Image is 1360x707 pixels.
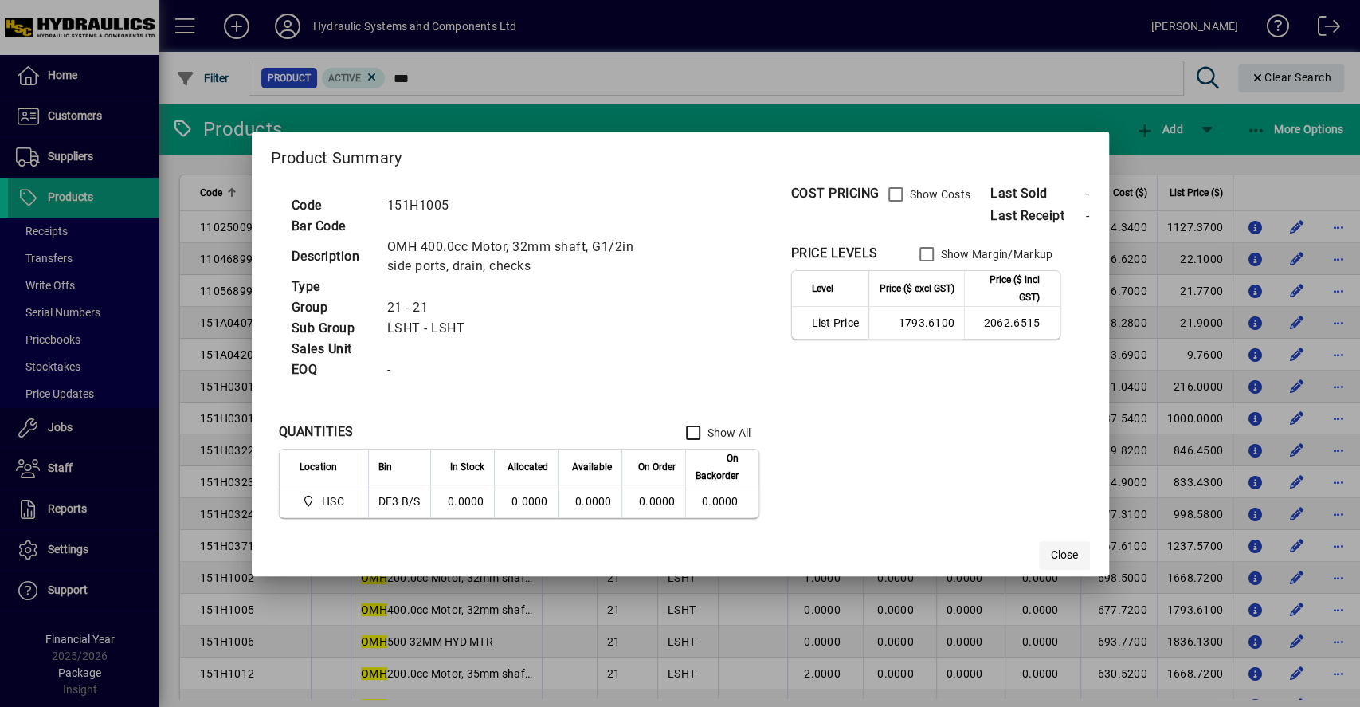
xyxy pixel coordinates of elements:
label: Show Costs [907,187,971,202]
span: Bin [378,458,392,476]
td: 0.0000 [685,485,758,517]
span: Price ($ incl GST) [974,271,1040,306]
span: Last Sold [990,184,1086,203]
span: Level [812,280,833,297]
span: List Price [812,315,860,331]
label: Show Margin/Markup [938,246,1053,262]
h2: Product Summary [252,132,1109,178]
td: 21 - 21 [379,297,669,318]
td: 0.0000 [430,485,494,517]
td: Description [284,237,379,277]
td: 1793.6100 [868,307,964,339]
span: In Stock [450,458,484,476]
span: Price ($ excl GST) [880,280,954,297]
td: LSHT - LSHT [379,318,669,339]
td: Sub Group [284,318,379,339]
div: QUANTITIES [279,422,354,442]
td: DF3 B/S [368,485,430,517]
div: COST PRICING [791,184,880,203]
td: Sales Unit [284,339,379,359]
td: 0.0000 [494,485,558,517]
td: - [379,359,669,380]
td: Bar Code [284,216,379,237]
td: 0.0000 [558,485,621,517]
td: Group [284,297,379,318]
td: EOQ [284,359,379,380]
span: Location [300,458,337,476]
span: On Backorder [696,450,739,485]
td: OMH 400.0cc Motor, 32mm shaft, G1/2in side ports, drain, checks [379,237,669,277]
td: 151H1005 [379,195,669,216]
span: Close [1051,547,1078,564]
span: Last Receipt [990,206,1086,226]
td: Type [284,277,379,297]
span: - [1086,208,1090,223]
span: HSC [322,493,344,509]
td: 2062.6515 [964,307,1060,339]
td: Code [284,195,379,216]
div: PRICE LEVELS [791,244,878,263]
span: 0.0000 [639,495,676,508]
span: - [1086,186,1090,201]
button: Close [1039,541,1090,570]
span: Allocated [508,458,548,476]
span: HSC [300,492,351,511]
span: Available [572,458,612,476]
label: Show All [704,425,751,441]
span: On Order [638,458,676,476]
